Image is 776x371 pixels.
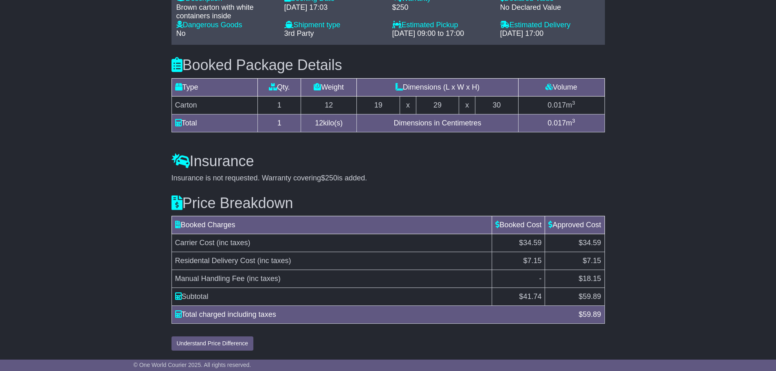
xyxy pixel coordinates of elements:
span: © One World Courier 2025. All rights reserved. [134,362,251,368]
td: 19 [357,96,400,114]
div: Total charged including taxes [171,309,575,320]
td: Volume [518,78,605,96]
span: 12 [315,119,323,127]
span: Manual Handling Fee [175,274,245,283]
div: Brown carton with white containers inside [176,3,276,21]
td: x [459,96,475,114]
span: (inc taxes) [217,239,251,247]
div: [DATE] 09:00 to 17:00 [392,29,492,38]
td: Type [171,78,258,96]
span: 3rd Party [284,29,314,37]
span: No [176,29,186,37]
td: Dimensions (L x W x H) [357,78,518,96]
span: (inc taxes) [247,274,281,283]
div: $ [574,309,605,320]
td: 12 [301,96,357,114]
span: $7.15 [523,257,541,265]
h3: Booked Package Details [171,57,605,73]
span: 0.017 [547,119,566,127]
span: $18.15 [578,274,601,283]
td: Approved Cost [545,216,605,234]
div: [DATE] 17:00 [500,29,600,38]
div: No Declared Value [500,3,600,12]
div: Estimated Delivery [500,21,600,30]
td: Weight [301,78,357,96]
td: m [518,96,605,114]
h3: Price Breakdown [171,195,605,211]
span: (inc taxes) [257,257,291,265]
span: $250 [321,174,337,182]
span: Residental Delivery Cost [175,257,255,265]
div: Estimated Pickup [392,21,492,30]
div: Shipment type [284,21,384,30]
h3: Insurance [171,153,605,169]
div: Insurance is not requested. Warranty covering is added. [171,174,605,183]
span: $34.59 [578,239,601,247]
div: $250 [392,3,492,12]
td: x [400,96,416,114]
div: Dangerous Goods [176,21,276,30]
td: Total [171,114,258,132]
td: Dimensions in Centimetres [357,114,518,132]
sup: 3 [572,118,575,124]
td: Qty. [258,78,301,96]
td: $ [545,288,605,306]
span: 59.89 [583,310,601,318]
span: $34.59 [519,239,541,247]
td: $ [492,288,545,306]
td: Carton [171,96,258,114]
td: m [518,114,605,132]
span: 41.74 [523,292,541,301]
td: 1 [258,96,301,114]
td: 1 [258,114,301,132]
span: - [539,274,541,283]
span: $7.15 [583,257,601,265]
span: Carrier Cost [175,239,215,247]
td: Booked Cost [492,216,545,234]
span: 0.017 [547,101,566,109]
td: 29 [416,96,459,114]
sup: 3 [572,100,575,106]
td: kilo(s) [301,114,357,132]
td: Subtotal [171,288,492,306]
button: Understand Price Difference [171,336,254,351]
td: Booked Charges [171,216,492,234]
td: 30 [475,96,518,114]
span: 59.89 [583,292,601,301]
div: [DATE] 17:03 [284,3,384,12]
